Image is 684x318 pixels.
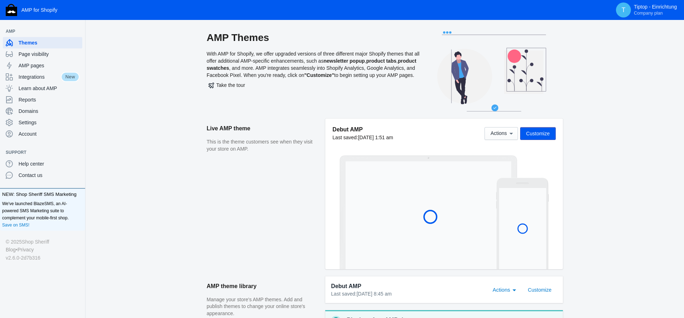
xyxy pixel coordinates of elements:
img: Shop Sheriff Logo [6,4,17,16]
span: [DATE] 1:51 am [358,135,393,140]
button: Actions [484,127,518,140]
b: "Customize" [304,72,334,78]
div: • [6,246,79,254]
a: Domains [3,105,82,117]
p: Manage your store's AMP themes. Add and publish themes to change your online store's appearance. [207,296,318,317]
span: Learn about AMP [19,85,79,92]
span: AMP pages [19,62,79,69]
a: Reports [3,94,82,105]
span: Contact us [19,172,79,179]
span: Debut AMP [331,282,361,291]
a: Page visibility [3,48,82,60]
img: Laptop frame [340,155,517,269]
span: T [620,6,627,14]
span: Help center [19,160,79,167]
a: Contact us [3,170,82,181]
img: Mobile frame [496,178,549,269]
h2: Live AMP theme [207,119,318,139]
div: Last saved: [331,291,484,298]
span: New [61,72,79,82]
span: Company plan [634,10,663,16]
span: Themes [19,39,79,46]
span: Take the tour [208,82,245,88]
p: This is the theme customers see when they visit your store on AMP. [207,139,318,152]
span: [DATE] 8:45 am [357,291,392,297]
button: Customize [520,127,556,140]
span: AMP for Shopify [21,7,57,13]
a: Account [3,128,82,140]
div: With AMP for Shopify, we offer upgraded versions of three different major Shopify themes that all... [207,31,420,119]
div: Last saved: [332,134,393,141]
span: AMP [6,28,72,35]
h5: Debut AMP [332,126,393,133]
div: © 2025 [6,238,79,246]
a: Save on SMS! [2,221,30,229]
span: Reports [19,96,79,103]
span: Page visibility [19,51,79,58]
span: Settings [19,119,79,126]
b: product tabs [366,58,397,64]
p: Tiptop - Einrichtung [634,4,677,16]
h2: AMP Themes [207,31,420,44]
b: product swatches [207,58,416,71]
b: newsletter popup [323,58,365,64]
span: Account [19,130,79,137]
a: AMP pages [3,60,82,71]
span: Actions [493,287,510,293]
a: Shop Sheriff [22,238,49,246]
button: Customize [522,283,557,296]
span: Domains [19,108,79,115]
button: Take the tour [207,79,247,92]
div: v2.6.0-2d7b316 [6,254,79,262]
mat-select: Actions [493,285,520,293]
button: Add a sales channel [72,30,84,33]
h2: AMP theme library [207,276,318,296]
a: IntegrationsNew [3,71,82,83]
span: Integrations [19,73,61,80]
a: Settings [3,117,82,128]
button: Add a sales channel [72,151,84,154]
a: Learn about AMP [3,83,82,94]
a: Privacy [17,246,34,254]
span: Actions [491,131,507,136]
a: Themes [3,37,82,48]
span: Support [6,149,72,156]
span: Customize [526,131,550,136]
a: Blog [6,246,16,254]
span: Customize [528,287,551,293]
a: Customize [522,286,557,292]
